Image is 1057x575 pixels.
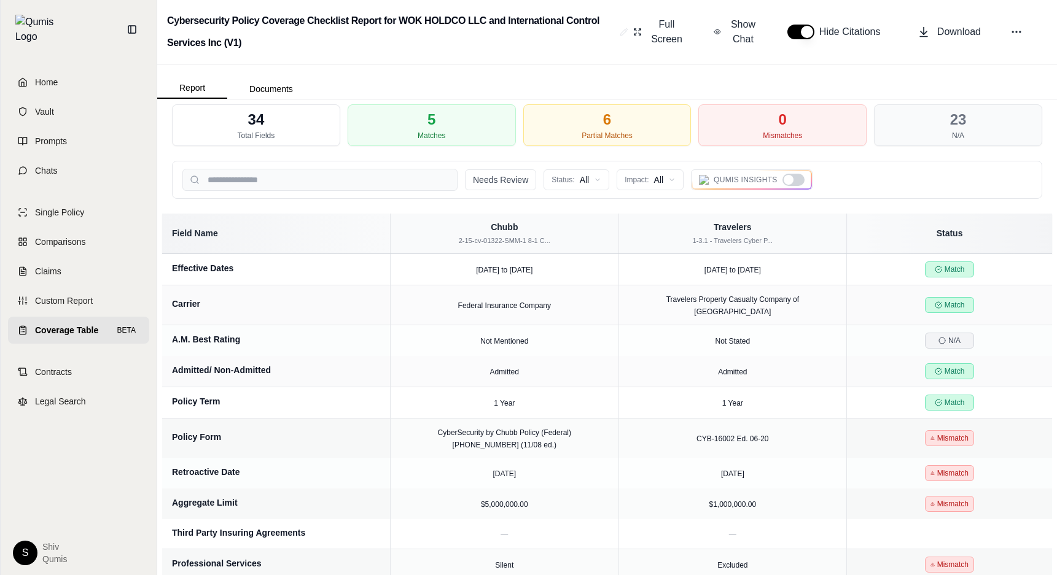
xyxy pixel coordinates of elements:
span: Legal Search [35,395,86,407]
span: Mismatch [925,557,974,573]
span: Qumis [42,553,67,565]
div: Partial Matches [582,131,633,141]
span: — [729,530,736,539]
span: Mismatch [925,496,974,512]
div: Carrier [172,298,380,310]
div: Policy Term [172,395,380,407]
a: Custom Report [8,287,149,314]
span: Match [925,261,974,277]
th: Status [847,214,1052,253]
span: Not Mentioned [480,337,528,345]
span: Shiv [42,541,67,553]
span: Admitted [718,368,747,376]
button: Report [157,78,227,99]
a: Chats [8,157,149,184]
div: Aggregate Limit [172,496,380,509]
div: Chubb [398,221,611,233]
div: S [13,541,37,565]
span: [DATE] to [DATE] [476,266,532,274]
span: Full Screen [649,17,684,47]
span: [DATE] [721,469,744,478]
img: Qumis Logo [15,15,61,44]
div: A.M. Best Rating [172,333,380,345]
span: — [501,530,508,539]
span: [DATE] [493,469,516,478]
th: Field Name [162,214,391,253]
span: Travelers Property Casualty Company of [GEOGRAPHIC_DATA] [666,295,799,316]
span: Prompts [35,135,67,147]
a: Coverage TableBETA [8,317,149,344]
span: Federal Insurance Company [458,301,551,310]
div: 1-3.1 - Travelers Cyber P... [626,236,840,246]
span: Admitted [490,368,519,376]
span: Mismatch [925,465,974,481]
button: Collapse sidebar [122,20,142,39]
span: Coverage Table [35,324,98,336]
button: Impact:All [617,169,684,190]
span: Contracts [35,366,72,378]
span: Chats [35,164,58,177]
div: Matches [418,131,445,141]
span: Not Stated [715,337,750,345]
span: 1 Year [722,399,743,407]
div: Third Party Insuring Agreements [172,527,380,539]
a: Claims [8,258,149,285]
span: Silent [495,561,513,569]
div: Travelers [626,221,840,233]
h2: Cybersecurity Policy Coverage Checklist Report for WOK HOLDCO LLC and International Control Servi... [167,10,615,54]
button: Full Screen [628,12,689,52]
button: Needs Review [465,169,536,190]
button: Show Chat [709,12,763,52]
div: 2-15-cv-01322-SMM-1 8-1 C... [398,236,611,246]
div: 23 [950,110,967,129]
button: Status:All [544,169,609,190]
img: Qumis Logo [699,175,709,185]
div: N/A [952,131,964,141]
a: Home [8,69,149,96]
a: Legal Search [8,388,149,415]
button: Documents [227,79,315,99]
a: Comparisons [8,228,149,255]
span: Impact: [625,175,649,185]
span: Single Policy [35,206,84,218]
div: 6 [603,110,611,129]
span: 1 Year [494,399,515,407]
span: BETA [114,324,139,336]
span: Match [925,395,974,411]
div: Retroactive Date [172,466,380,478]
a: Vault [8,98,149,125]
span: Mismatch [925,430,974,446]
span: Home [35,76,58,88]
span: $5,000,000.00 [481,500,528,509]
div: Effective Dates [172,262,380,274]
div: Total Fields [238,131,275,141]
div: 5 [427,110,435,129]
span: Match [925,363,974,379]
span: Qumis Insights [714,175,778,185]
span: Status: [552,175,574,185]
a: Contracts [8,358,149,385]
span: CyberSecurity by Chubb Policy (Federal) [PHONE_NUMBER] (11/08 ed.) [438,428,571,449]
div: Mismatches [763,131,802,141]
div: Policy Form [172,431,380,443]
span: All [580,174,590,186]
span: Vault [35,106,54,118]
span: Comparisons [35,236,85,248]
span: CYB-16002 Ed. 06-20 [696,434,768,443]
button: Download [913,20,986,44]
a: Prompts [8,128,149,155]
span: Claims [35,265,61,277]
span: [DATE] to [DATE] [704,266,761,274]
div: Professional Services [172,557,380,569]
span: Custom Report [35,295,93,307]
div: 0 [779,110,787,129]
span: $1,000,000.00 [709,500,756,509]
div: 34 [248,110,265,129]
span: Excluded [717,561,747,569]
div: Admitted/ Non-Admitted [172,364,380,376]
span: Show Chat [728,17,758,47]
a: Single Policy [8,199,149,226]
span: Download [937,25,981,39]
span: All [654,174,664,186]
span: N/A [925,333,974,349]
